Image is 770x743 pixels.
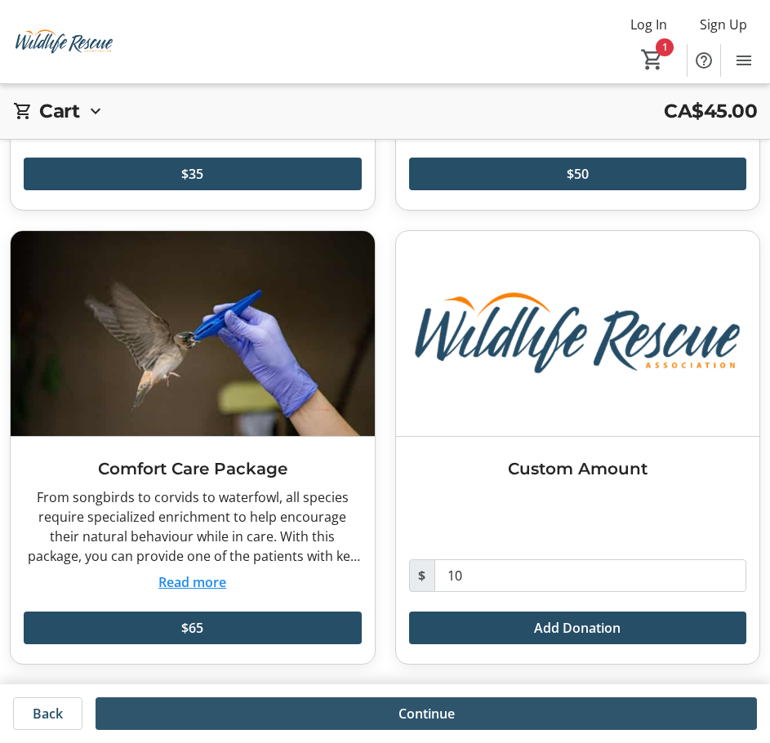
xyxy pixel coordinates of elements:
[409,612,747,644] button: Add Donation
[409,559,435,592] span: $
[24,612,362,644] button: $65
[13,697,82,730] button: Back
[700,15,747,34] span: Sign Up
[409,158,747,190] button: $50
[630,15,667,34] span: Log In
[617,11,680,38] button: Log In
[534,618,621,638] span: Add Donation
[158,572,226,592] button: Read more
[688,44,720,77] button: Help
[398,704,455,723] span: Continue
[24,487,362,566] div: From songbirds to corvids to waterfowl, all species require specialized enrichment to help encour...
[434,559,747,592] input: Donation Amount
[11,231,375,436] img: Comfort Care Package
[664,97,757,126] span: CA$45.00
[181,618,203,638] span: $65
[409,456,747,481] h3: Custom Amount
[728,44,760,77] button: Menu
[181,164,203,184] span: $35
[39,97,79,126] h2: Cart
[687,11,760,38] button: Sign Up
[33,704,63,723] span: Back
[96,697,757,730] button: Continue
[396,231,760,436] img: Custom Amount
[10,11,118,73] img: Wildlife Rescue Association of British Columbia's Logo
[24,158,362,190] button: $35
[567,164,589,184] span: $50
[24,456,362,481] h3: Comfort Care Package
[638,45,667,74] button: Cart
